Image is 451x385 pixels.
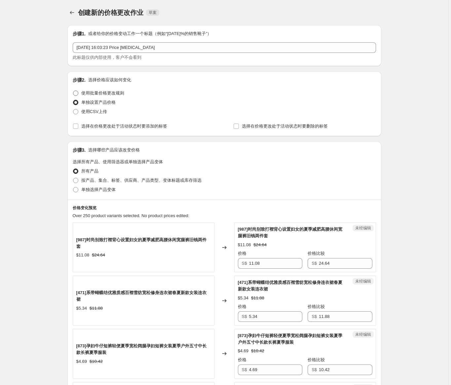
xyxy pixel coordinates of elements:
font: 草案 [149,10,157,15]
font: [471]系带蝴蝶结优雅质感百褶雪纺宽松修身连衣裙春夏新款女装连衣裙 [238,280,342,291]
font: 未经编辑 [355,279,371,284]
font: S$ [242,314,247,319]
font: S$ [242,261,247,266]
span: Over 250 product variants selected. No product prices edited: [73,213,189,218]
font: 价格 [238,304,246,309]
font: 选择价格应该如何变化 [88,77,131,82]
font: 选择哪些产品应该改变价格 [88,147,140,152]
font: [471]系带蝴蝶结优雅质感百褶雪纺宽松修身连衣裙春夏新款女装连衣裙 [76,290,207,302]
font: [987]时尚别致打褶背心设置妇女的夏季减肥高腰休闲宽腿裤旧钱两件套 [76,237,207,249]
font: 选择在价格更改处于活动状态时要删除的标签 [242,124,328,129]
font: $11.88 [251,295,264,300]
font: 按产品、集合、标签、供应商、产品类型、变体标题或库存筛选 [81,178,202,183]
font: 未经编辑 [355,332,371,337]
font: 价格 [238,251,246,256]
font: $5.34 [76,306,87,311]
font: 价格比较 [308,357,325,362]
font: 或者给你的价格变动工作一个标题（例如“[DATE]%的销售靴子”） [88,31,211,36]
font: 此标题仅供内部使用，客户不会看到 [73,55,141,60]
font: $4.69 [238,348,249,353]
span: 创建新的价格更改作业 [78,9,143,16]
font: 使用批量价格更改规则 [81,91,124,96]
font: $24.64 [253,242,267,247]
font: 价格变化预览 [73,206,96,210]
font: $5.34 [238,295,249,300]
font: $4.69 [76,359,87,364]
font: 步骤2. [73,77,86,83]
font: 步骤1. [73,31,86,36]
font: [987]时尚别致打褶背心设置妇女的夏季减肥高腰休闲宽腿裤旧钱两件套 [238,227,342,238]
font: S$ [242,367,247,372]
font: [873]孕妇牛仔短裤轻便夏季宽松阔腿孕妇短裤女装夏季户外五寸中长款长裤夏季服装 [238,333,342,345]
font: $11.08 [238,242,251,247]
font: $10.42 [90,359,103,364]
font: 单独设置产品价格 [81,100,116,105]
font: $10.42 [251,348,264,353]
font: S$ [312,367,317,372]
font: 使用CSV上传 [81,109,107,114]
font: 价格比较 [308,304,325,309]
font: 单独选择产品变体 [81,187,116,192]
font: 价格比较 [308,251,325,256]
font: S$ [312,314,317,319]
font: $11.88 [90,306,103,311]
button: Price change jobs [67,8,77,17]
font: S$ [312,261,317,266]
font: [873]孕妇牛仔短裤轻便夏季宽松阔腿孕妇短裤女装夏季户外五寸中长款长裤夏季服装 [76,343,207,355]
font: 所有产品 [81,169,98,173]
font: $11.08 [76,252,90,257]
font: 价格 [238,357,246,362]
font: $24.64 [92,252,105,257]
font: 选择所有产品、使用筛选器或单独选择产品变体 [73,159,163,164]
font: 未经编辑 [355,226,371,230]
font: 选择在价格更改处于活动状态时要添加的标签 [81,124,167,129]
input: 假日销售七折优惠 [73,42,376,53]
font: 步骤3. [73,147,86,153]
